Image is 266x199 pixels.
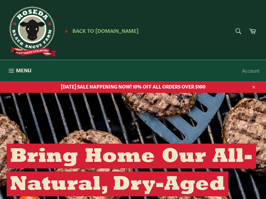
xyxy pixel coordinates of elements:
a: Account [239,61,263,80]
span: ★ [65,28,68,33]
span: Menu [16,67,31,74]
a: ★ Back to [DOMAIN_NAME] [61,28,139,33]
img: Roseda Beef [7,7,57,56]
span: Back to [DOMAIN_NAME] [72,27,139,34]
